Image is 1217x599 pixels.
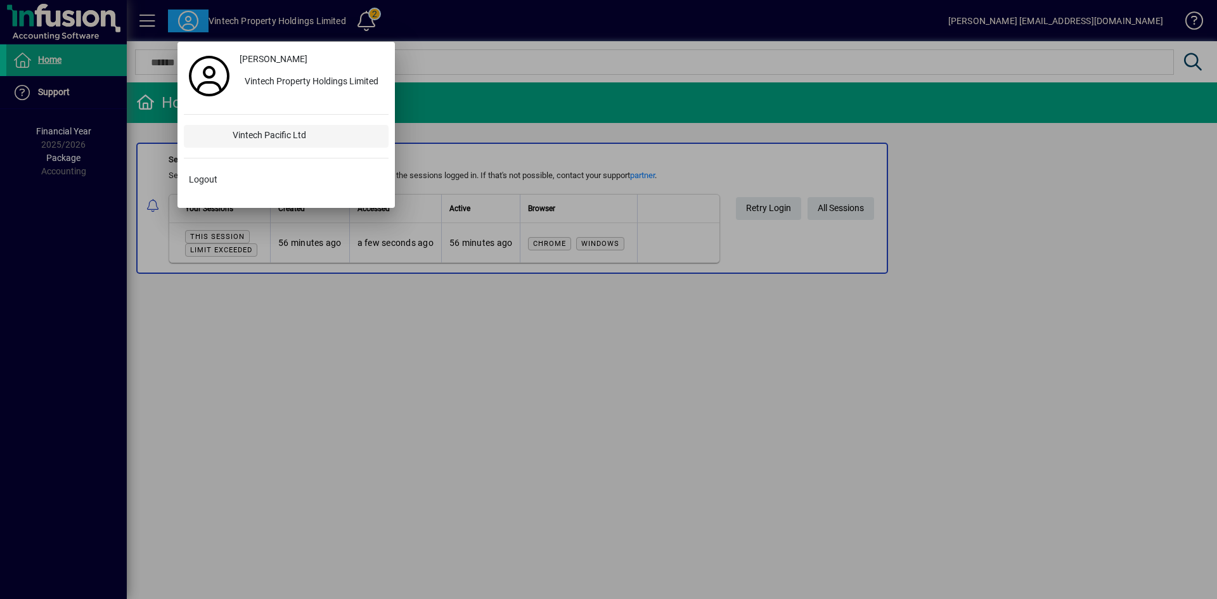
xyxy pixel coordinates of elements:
button: Vintech Property Holdings Limited [235,71,389,94]
button: Logout [184,169,389,191]
span: Logout [189,173,217,186]
button: Vintech Pacific Ltd [184,125,389,148]
a: Profile [184,65,235,87]
span: [PERSON_NAME] [240,53,307,66]
div: Vintech Pacific Ltd [222,125,389,148]
a: [PERSON_NAME] [235,48,389,71]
